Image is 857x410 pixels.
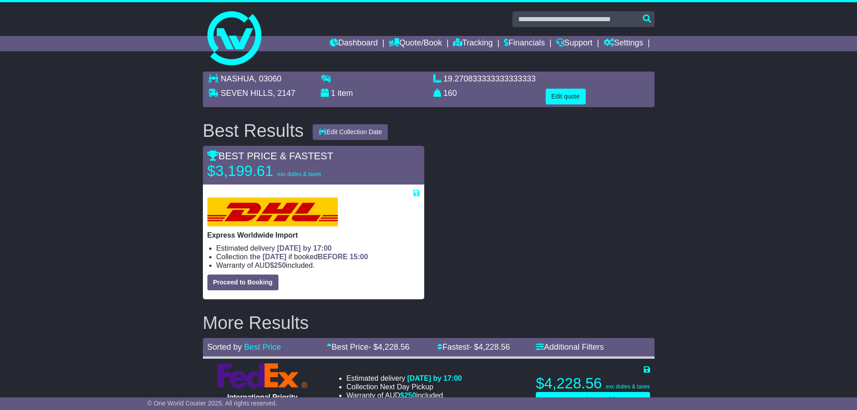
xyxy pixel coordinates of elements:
li: Estimated delivery [216,244,420,252]
h2: More Results [203,313,655,333]
li: Collection [216,252,420,261]
span: [DATE] by 17:00 [407,374,462,382]
p: $3,199.61 [207,162,321,180]
span: 250 [274,261,286,269]
span: 4,228.56 [479,342,510,351]
a: Dashboard [330,36,378,51]
a: Fastest- $4,228.56 [437,342,510,351]
li: Warranty of AUD included. [346,391,462,400]
span: - $ [368,342,409,351]
a: Settings [604,36,643,51]
span: 1 [331,89,336,98]
img: DHL: Express Worldwide Import [207,198,338,226]
a: Quote/Book [389,36,442,51]
a: Tracking [453,36,493,51]
span: $ [270,261,286,269]
button: Proceed to Booking [536,392,650,408]
img: FedEx Express: International Priority Freight Import [217,363,307,388]
span: [DATE] by 17:00 [277,244,332,252]
a: Financials [504,36,545,51]
span: exc duties & taxes [606,383,650,390]
div: Best Results [198,121,309,140]
span: © One World Courier 2025. All rights reserved. [148,400,278,407]
span: $ [400,392,417,399]
span: , 03060 [255,74,282,83]
span: BEST PRICE & FASTEST [207,150,333,162]
span: SEVEN HILLS [221,89,273,98]
li: Collection [346,383,462,391]
p: Express Worldwide Import [207,231,420,239]
span: 250 [404,392,416,399]
a: Support [556,36,592,51]
span: NASHUA [221,74,255,83]
a: Additional Filters [536,342,604,351]
span: 19.270833333333333333 [444,74,536,83]
li: Estimated delivery [346,374,462,383]
span: BEFORE [318,253,348,261]
button: Edit Collection Date [313,124,388,140]
button: Proceed to Booking [207,275,278,290]
button: Edit quote [546,89,586,104]
span: , 2147 [273,89,296,98]
span: if booked [250,253,368,261]
p: $4,228.56 [536,374,650,392]
span: the [DATE] [250,253,286,261]
span: Sorted by [207,342,242,351]
span: - $ [469,342,510,351]
a: Best Price [244,342,281,351]
span: exc duties & taxes [277,171,321,177]
span: International Priority Freight Import [227,393,297,410]
span: Next Day Pickup [380,383,433,391]
a: Best Price- $4,228.56 [327,342,409,351]
span: 4,228.56 [378,342,409,351]
span: item [338,89,353,98]
li: Warranty of AUD included. [216,261,420,270]
span: 15:00 [350,253,368,261]
span: 160 [444,89,457,98]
